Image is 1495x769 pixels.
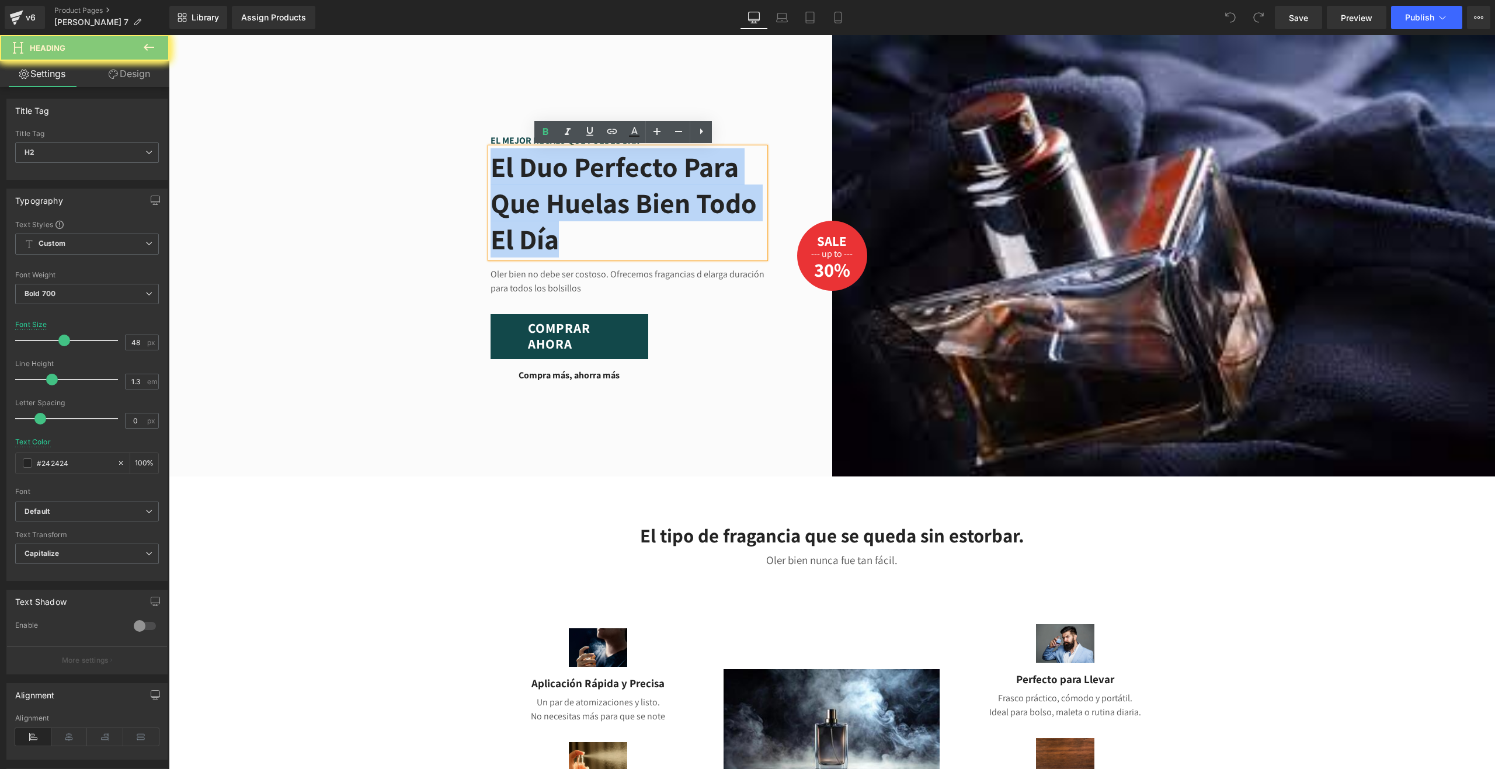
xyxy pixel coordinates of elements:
span: Library [192,12,219,23]
p: Frasco práctico, cómodo y portátil. [788,656,1004,670]
button: Undo [1219,6,1242,29]
p: SALE [628,200,698,213]
b: H2 [25,148,34,156]
a: New Library [169,6,227,29]
div: Text Styles [15,220,159,229]
span: [PERSON_NAME] 7 [54,18,128,27]
div: Alignment [15,714,159,722]
a: Product Pages [54,6,169,15]
b: Custom [39,239,65,249]
div: Font [15,488,159,496]
i: Default [25,507,50,517]
b: Capitalize [25,549,59,558]
a: Mobile [824,6,852,29]
div: Font Weight [15,271,159,279]
div: v6 [23,10,38,25]
a: Design [87,61,172,87]
button: Redo [1247,6,1270,29]
div: % [130,453,158,474]
span: px [147,339,157,346]
p: No necesitas más para que se note [322,674,538,688]
div: Alignment [15,684,55,700]
div: Letter Spacing [15,399,159,407]
div: Typography [15,189,63,206]
a: Tablet [796,6,824,29]
p: Un par de atomizaciones y listo. [322,660,538,674]
div: Title Tag [15,130,159,138]
div: Text Color [15,438,51,446]
div: Line Height [15,360,159,368]
span: Save [1289,12,1308,24]
h2: El duo perfecto para que huelas bien todo el día [322,114,596,223]
a: COMPRAR AHORA [322,279,479,324]
h3: El tipo de fragancia que se queda sin estorbar. [322,488,1005,513]
p: EL MEJOR REGALO QUE PUEDES DAR [322,99,596,113]
p: Aplicación Rápida y Precisa [322,641,538,656]
div: Font Size [15,321,47,329]
a: v6 [5,6,45,29]
div: Title Tag [15,99,50,116]
p: Oler bien no debe ser costoso. Ofrecemos fragancias d elarga duración para todos los bolsillos [322,232,596,260]
button: More [1467,6,1490,29]
span: Heading [30,43,65,53]
div: Text Shadow [15,590,67,607]
button: Publish [1391,6,1462,29]
p: Perfecto para Llevar [788,637,1004,652]
span: Preview [1341,12,1372,24]
a: Desktop [740,6,768,29]
p: Compra más, ahorra más [322,333,479,347]
a: Laptop [768,6,796,29]
p: 30% [628,225,698,244]
div: Enable [15,621,122,633]
div: Assign Products [241,13,306,22]
b: Bold 700 [25,289,55,298]
p: --- up to --- [628,214,698,224]
button: More settings [7,646,167,674]
div: Text Transform [15,531,159,539]
p: Ideal para bolso, maleta o rutina diaria. [788,670,1004,684]
input: Color [37,457,112,469]
span: em [147,378,157,385]
p: More settings [62,655,109,666]
span: px [147,417,157,424]
span: Publish [1405,13,1434,22]
p: Oler bien nunca fue tan fácil. [322,518,1005,533]
a: Preview [1327,6,1386,29]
